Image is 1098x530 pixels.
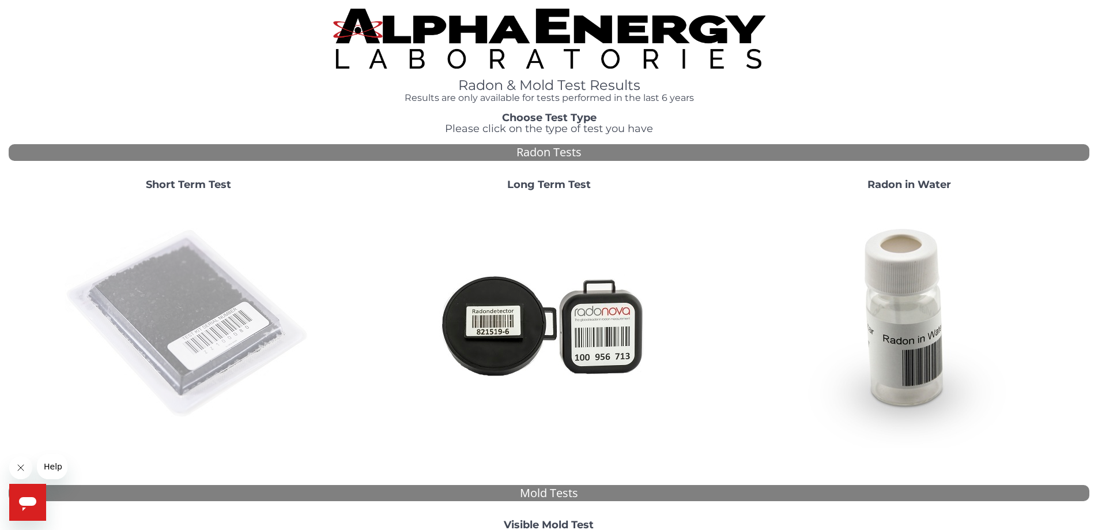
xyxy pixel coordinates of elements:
div: Mold Tests [9,485,1089,502]
h1: Radon & Mold Test Results [333,78,765,93]
img: TightCrop.jpg [333,9,765,69]
iframe: Button to launch messaging window [9,484,46,521]
strong: Long Term Test [507,178,591,191]
img: RadoninWater.jpg [785,200,1033,448]
strong: Radon in Water [867,178,951,191]
strong: Choose Test Type [502,111,597,124]
div: Radon Tests [9,144,1089,161]
span: Please click on the type of test you have [445,122,653,135]
iframe: Close message [9,456,32,479]
strong: Short Term Test [146,178,231,191]
img: ShortTerm.jpg [65,200,312,448]
h4: Results are only available for tests performed in the last 6 years [333,93,765,103]
img: Radtrak2vsRadtrak3.jpg [425,200,673,448]
iframe: Message from company [37,454,67,479]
